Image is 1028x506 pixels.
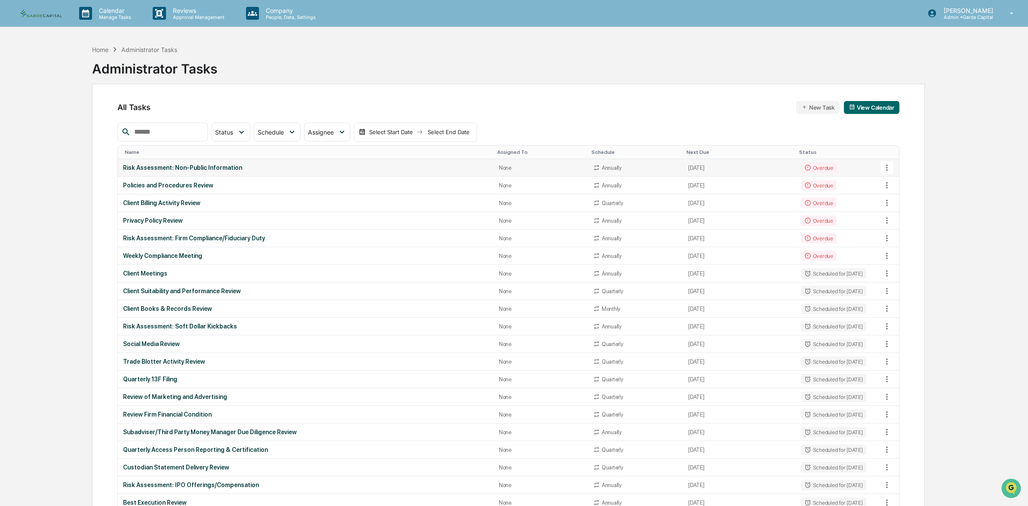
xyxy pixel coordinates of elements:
[92,14,135,20] p: Manage Tasks
[123,376,489,383] div: Quarterly 13F Filing
[801,409,866,420] div: Scheduled for [DATE]
[499,482,583,488] div: None
[17,176,55,184] span: Preclearance
[499,253,583,259] div: None
[9,193,15,200] div: 🔎
[92,54,217,77] div: Administrator Tasks
[121,46,177,53] div: Administrator Tasks
[499,182,583,189] div: None
[123,288,489,294] div: Client Suitability and Performance Review
[602,376,623,383] div: Quarterly
[849,104,855,110] img: calendar
[123,499,489,506] div: Best Execution Review
[71,176,107,184] span: Attestations
[683,318,795,335] td: [DATE]
[801,180,837,190] div: Overdue
[801,268,866,279] div: Scheduled for [DATE]
[17,117,24,124] img: 1746055101610-c473b297-6a78-478c-a979-82029cc54cd1
[602,165,622,171] div: Annually
[602,288,623,294] div: Quarterly
[123,252,489,259] div: Weekly Compliance Meeting
[602,323,622,330] div: Annually
[683,212,795,230] td: [DATE]
[123,393,489,400] div: Review of Marketing and Advertising
[683,230,795,247] td: [DATE]
[123,164,489,171] div: Risk Assessment: Non-Public Information
[59,172,110,188] a: 🗄️Attestations
[882,149,899,155] div: Toggle SortBy
[683,300,795,318] td: [DATE]
[801,251,837,261] div: Overdue
[9,132,22,146] img: Jack Rasmussen
[499,394,583,400] div: None
[308,129,334,136] span: Assignee
[499,359,583,365] div: None
[123,358,489,365] div: Trade Blotter Activity Review
[683,282,795,300] td: [DATE]
[683,353,795,371] td: [DATE]
[416,129,423,135] img: arrow right
[499,323,583,330] div: None
[92,7,135,14] p: Calendar
[801,356,866,367] div: Scheduled for [DATE]
[499,235,583,242] div: None
[801,163,837,173] div: Overdue
[76,117,101,124] span: 11:57 AM
[123,182,489,189] div: Policies and Procedures Review
[499,306,583,312] div: None
[499,411,583,418] div: None
[125,149,490,155] div: Toggle SortBy
[18,66,34,81] img: 8933085812038_c878075ebb4cc5468115_72.jpg
[9,95,58,102] div: Past conversations
[602,359,623,365] div: Quarterly
[17,141,24,147] img: 1746055101610-c473b297-6a78-478c-a979-82029cc54cd1
[602,253,622,259] div: Annually
[21,9,62,18] img: logo
[683,194,795,212] td: [DATE]
[602,200,623,206] div: Quarterly
[683,335,795,353] td: [DATE]
[22,39,142,48] input: Clear
[686,149,792,155] div: Toggle SortBy
[499,288,583,294] div: None
[123,464,489,471] div: Custodian Statement Delivery Review
[683,159,795,177] td: [DATE]
[123,217,489,224] div: Privacy Policy Review
[123,446,489,453] div: Quarterly Access Person Reporting & Certification
[801,480,866,490] div: Scheduled for [DATE]
[499,429,583,435] div: None
[683,423,795,441] td: [DATE]
[425,129,472,135] div: Select End Date
[123,235,489,242] div: Risk Assessment: Firm Compliance/Fiduciary Duty
[602,235,622,242] div: Annually
[499,165,583,171] div: None
[602,182,622,189] div: Annually
[801,462,866,472] div: Scheduled for [DATE]
[9,18,157,32] p: How can we help?
[17,192,54,201] span: Data Lookup
[683,177,795,194] td: [DATE]
[683,247,795,265] td: [DATE]
[39,74,118,81] div: We're available if you need us!
[801,286,866,296] div: Scheduled for [DATE]
[499,376,583,383] div: None
[801,445,866,455] div: Scheduled for [DATE]
[796,101,840,114] button: New Task
[801,304,866,314] div: Scheduled for [DATE]
[499,464,583,471] div: None
[801,233,837,243] div: Overdue
[602,500,622,506] div: Annually
[71,117,74,124] span: •
[602,394,623,400] div: Quarterly
[9,109,22,123] img: Jack Rasmussen
[5,172,59,188] a: 🖐️Preclearance
[499,270,583,277] div: None
[801,427,866,437] div: Scheduled for [DATE]
[683,441,795,459] td: [DATE]
[76,140,94,147] span: [DATE]
[359,129,366,135] img: calendar
[61,213,104,220] a: Powered byPylon
[602,429,622,435] div: Annually
[937,7,997,14] p: [PERSON_NAME]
